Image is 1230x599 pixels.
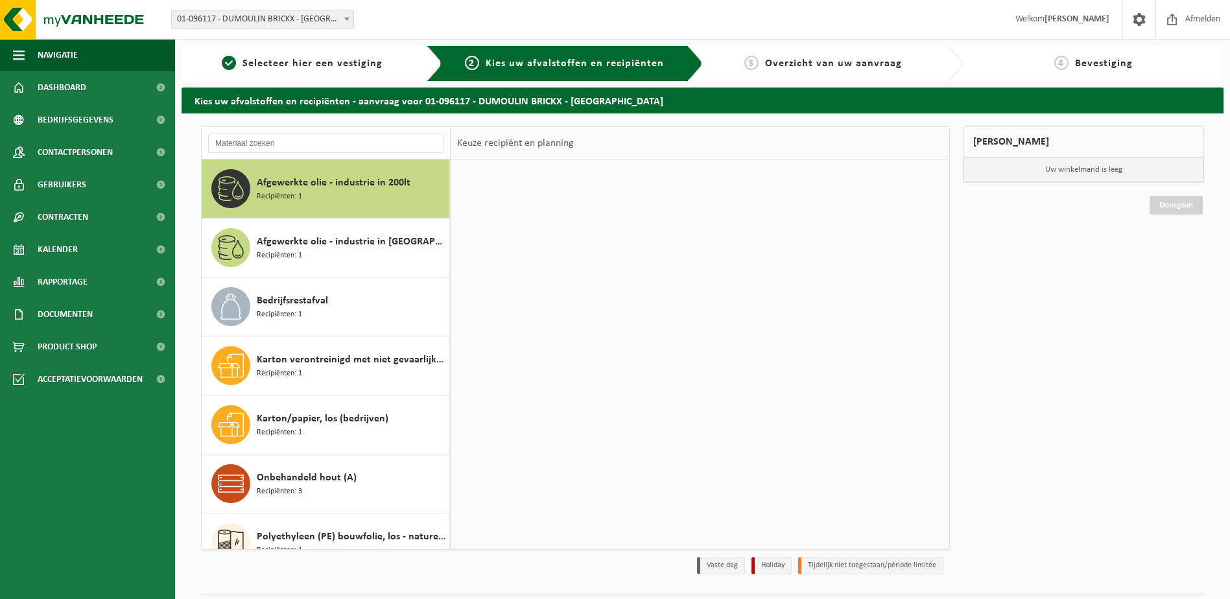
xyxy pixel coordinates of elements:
[242,58,383,69] span: Selecteer hier een vestiging
[257,175,410,191] span: Afgewerkte olie - industrie in 200lt
[451,127,580,159] div: Keuze recipiënt en planning
[202,159,450,218] button: Afgewerkte olie - industrie in 200lt Recipiënten: 1
[182,88,1224,113] h2: Kies uw afvalstoffen en recipiënten - aanvraag voor 01-096117 - DUMOULIN BRICKX - [GEOGRAPHIC_DATA]
[202,454,450,513] button: Onbehandeld hout (A) Recipiënten: 3
[202,395,450,454] button: Karton/papier, los (bedrijven) Recipiënten: 1
[257,545,302,557] span: Recipiënten: 1
[172,10,353,29] span: 01-096117 - DUMOULIN BRICKX - RUMBEKE
[486,58,664,69] span: Kies uw afvalstoffen en recipiënten
[1054,56,1069,70] span: 4
[744,56,759,70] span: 3
[765,58,902,69] span: Overzicht van uw aanvraag
[1075,58,1133,69] span: Bevestiging
[257,234,446,250] span: Afgewerkte olie - industrie in [GEOGRAPHIC_DATA]
[465,56,479,70] span: 2
[697,557,745,574] li: Vaste dag
[257,293,328,309] span: Bedrijfsrestafval
[257,352,446,368] span: Karton verontreinigd met niet gevaarlijke afvalstoffen
[188,56,416,71] a: 1Selecteer hier een vestiging
[963,126,1204,158] div: [PERSON_NAME]
[202,336,450,395] button: Karton verontreinigd met niet gevaarlijke afvalstoffen Recipiënten: 1
[257,529,446,545] span: Polyethyleen (PE) bouwfolie, los - naturel/gekleurd
[257,250,302,262] span: Recipiënten: 1
[38,201,88,233] span: Contracten
[257,368,302,380] span: Recipiënten: 1
[208,134,444,153] input: Materiaal zoeken
[257,427,302,439] span: Recipiënten: 1
[222,56,236,70] span: 1
[257,411,388,427] span: Karton/papier, los (bedrijven)
[38,233,78,266] span: Kalender
[798,557,943,574] li: Tijdelijk niet toegestaan/période limitée
[38,104,113,136] span: Bedrijfsgegevens
[257,486,302,498] span: Recipiënten: 3
[38,71,86,104] span: Dashboard
[38,363,143,395] span: Acceptatievoorwaarden
[257,191,302,203] span: Recipiënten: 1
[964,158,1203,182] p: Uw winkelmand is leeg
[38,266,88,298] span: Rapportage
[38,136,113,169] span: Contactpersonen
[257,309,302,321] span: Recipiënten: 1
[751,557,792,574] li: Holiday
[38,39,78,71] span: Navigatie
[38,298,93,331] span: Documenten
[202,277,450,336] button: Bedrijfsrestafval Recipiënten: 1
[202,218,450,277] button: Afgewerkte olie - industrie in [GEOGRAPHIC_DATA] Recipiënten: 1
[38,169,86,201] span: Gebruikers
[171,10,354,29] span: 01-096117 - DUMOULIN BRICKX - RUMBEKE
[257,470,357,486] span: Onbehandeld hout (A)
[202,513,450,572] button: Polyethyleen (PE) bouwfolie, los - naturel/gekleurd Recipiënten: 1
[38,331,97,363] span: Product Shop
[1150,196,1203,215] a: Doorgaan
[1045,14,1109,24] strong: [PERSON_NAME]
